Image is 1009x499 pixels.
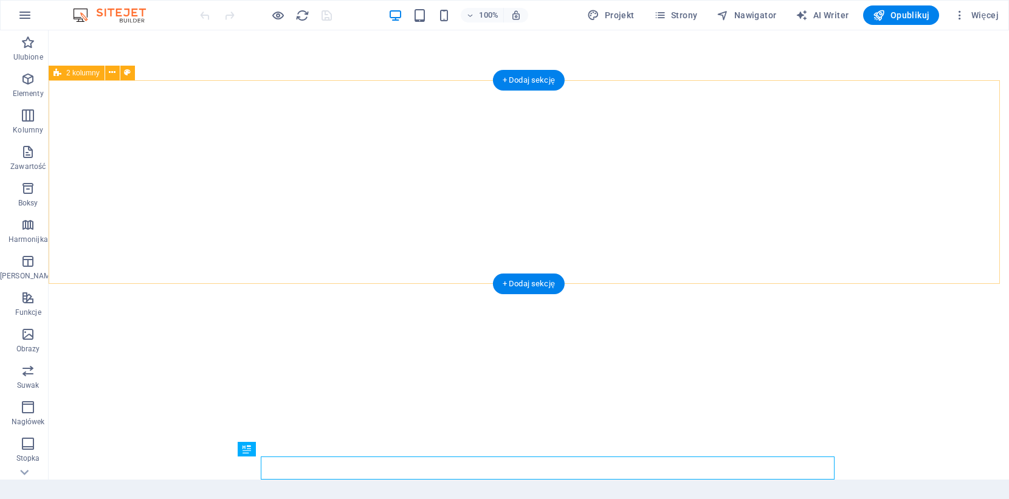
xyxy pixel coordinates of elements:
button: Projekt [582,5,639,25]
div: + Dodaj sekcję [493,70,565,91]
span: Opublikuj [873,9,929,21]
p: Funkcje [15,308,41,317]
button: Kliknij tutaj, aby wyjść z trybu podglądu i kontynuować edycję [270,8,285,22]
span: AI Writer [796,9,849,21]
button: 100% [461,8,504,22]
button: Więcej [949,5,1004,25]
button: Nawigator [712,5,781,25]
p: Ulubione [13,52,43,62]
span: Nawigator [717,9,776,21]
span: 2 kolumny [66,69,100,77]
i: Przeładuj stronę [295,9,309,22]
span: Strony [654,9,698,21]
button: AI Writer [791,5,853,25]
p: Stopka [16,453,40,463]
p: Kolumny [13,125,43,135]
p: Harmonijka [9,235,48,244]
img: Editor Logo [70,8,161,22]
p: Boksy [18,198,38,208]
button: reload [295,8,309,22]
span: Więcej [954,9,999,21]
p: Zawartość [10,162,46,171]
p: Nagłówek [12,417,45,427]
h6: 100% [479,8,498,22]
i: Po zmianie rozmiaru automatycznie dostosowuje poziom powiększenia do wybranego urządzenia. [511,10,522,21]
div: + Dodaj sekcję [493,274,565,294]
button: Strony [649,5,703,25]
button: Opublikuj [863,5,939,25]
span: Projekt [587,9,634,21]
div: Projekt (Ctrl+Alt+Y) [582,5,639,25]
p: Obrazy [16,344,40,354]
p: Suwak [17,380,40,390]
p: Elementy [13,89,44,98]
